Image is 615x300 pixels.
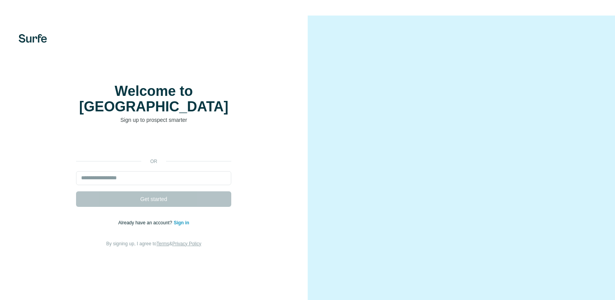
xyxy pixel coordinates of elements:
[141,158,166,165] p: or
[118,220,174,225] span: Already have an account?
[174,220,189,225] a: Sign in
[106,241,201,246] span: By signing up, I agree to &
[76,116,231,124] p: Sign up to prospect smarter
[19,34,47,43] img: Surfe's logo
[156,241,169,246] a: Terms
[172,241,201,246] a: Privacy Policy
[76,83,231,114] h1: Welcome to [GEOGRAPHIC_DATA]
